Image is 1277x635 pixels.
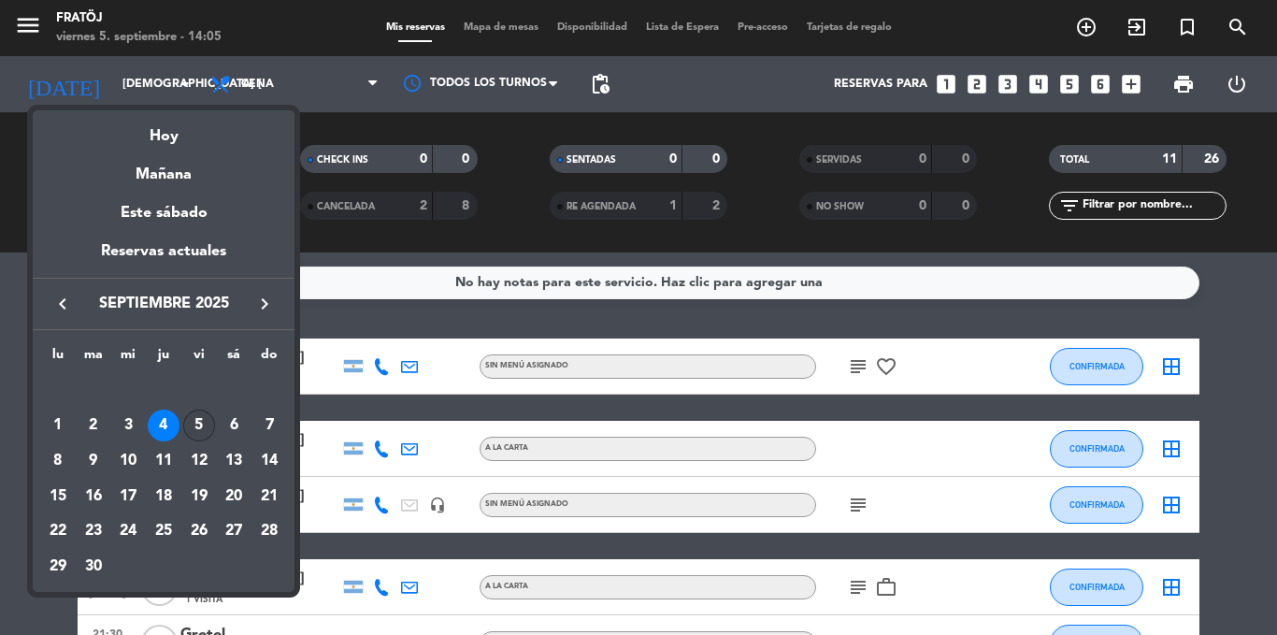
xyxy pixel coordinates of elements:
[42,481,74,512] div: 15
[217,344,252,373] th: sábado
[181,443,217,479] td: 12 de septiembre de 2025
[183,445,215,477] div: 12
[148,481,179,512] div: 18
[42,410,74,441] div: 1
[110,479,146,514] td: 17 de septiembre de 2025
[183,516,215,548] div: 26
[76,479,111,514] td: 16 de septiembre de 2025
[148,410,179,441] div: 4
[40,409,76,444] td: 1 de septiembre de 2025
[76,549,111,584] td: 30 de septiembre de 2025
[42,551,74,583] div: 29
[181,409,217,444] td: 5 de septiembre de 2025
[110,344,146,373] th: miércoles
[218,516,250,548] div: 27
[110,443,146,479] td: 10 de septiembre de 2025
[251,409,287,444] td: 7 de septiembre de 2025
[112,481,144,512] div: 17
[76,409,111,444] td: 2 de septiembre de 2025
[146,409,181,444] td: 4 de septiembre de 2025
[217,479,252,514] td: 20 de septiembre de 2025
[146,344,181,373] th: jueves
[76,344,111,373] th: martes
[76,514,111,550] td: 23 de septiembre de 2025
[79,292,248,316] span: septiembre 2025
[78,445,109,477] div: 9
[146,479,181,514] td: 18 de septiembre de 2025
[33,110,294,149] div: Hoy
[146,443,181,479] td: 11 de septiembre de 2025
[40,479,76,514] td: 15 de septiembre de 2025
[181,514,217,550] td: 26 de septiembre de 2025
[253,445,285,477] div: 14
[42,445,74,477] div: 8
[40,443,76,479] td: 8 de septiembre de 2025
[253,516,285,548] div: 28
[110,514,146,550] td: 24 de septiembre de 2025
[40,344,76,373] th: lunes
[146,514,181,550] td: 25 de septiembre de 2025
[33,239,294,278] div: Reservas actuales
[51,293,74,315] i: keyboard_arrow_left
[76,443,111,479] td: 9 de septiembre de 2025
[78,481,109,512] div: 16
[40,549,76,584] td: 29 de septiembre de 2025
[248,292,281,316] button: keyboard_arrow_right
[112,445,144,477] div: 10
[46,292,79,316] button: keyboard_arrow_left
[251,514,287,550] td: 28 de septiembre de 2025
[217,443,252,479] td: 13 de septiembre de 2025
[78,516,109,548] div: 23
[218,481,250,512] div: 20
[251,443,287,479] td: 14 de septiembre de 2025
[33,187,294,239] div: Este sábado
[253,410,285,441] div: 7
[217,514,252,550] td: 27 de septiembre de 2025
[42,516,74,548] div: 22
[251,479,287,514] td: 21 de septiembre de 2025
[148,445,179,477] div: 11
[217,409,252,444] td: 6 de septiembre de 2025
[33,149,294,187] div: Mañana
[218,445,250,477] div: 13
[183,410,215,441] div: 5
[112,516,144,548] div: 24
[78,551,109,583] div: 30
[253,481,285,512] div: 21
[251,344,287,373] th: domingo
[78,410,109,441] div: 2
[148,516,179,548] div: 25
[181,479,217,514] td: 19 de septiembre de 2025
[112,410,144,441] div: 3
[40,514,76,550] td: 22 de septiembre de 2025
[181,344,217,373] th: viernes
[253,293,276,315] i: keyboard_arrow_right
[40,373,287,409] td: SEP.
[183,481,215,512] div: 19
[110,409,146,444] td: 3 de septiembre de 2025
[218,410,250,441] div: 6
